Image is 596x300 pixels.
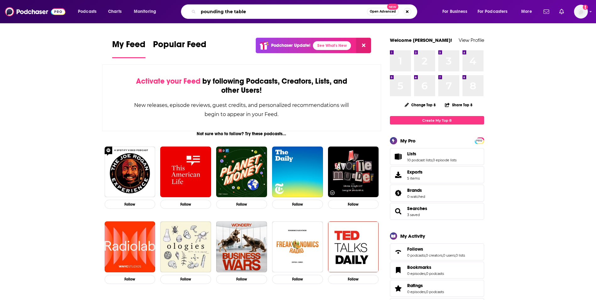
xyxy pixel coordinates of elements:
[407,176,423,181] span: 5 items
[160,200,211,209] button: Follow
[407,169,423,175] span: Exports
[443,253,455,258] a: 0 users
[425,271,426,276] span: ,
[401,101,440,109] button: Change Top 8
[328,221,379,272] img: TED Talks Daily
[367,8,399,15] button: Open AdvancedNew
[160,147,211,197] img: This American Life
[216,200,267,209] button: Follow
[574,5,588,19] span: Logged in as nshort92
[574,5,588,19] img: User Profile
[392,207,405,216] a: Searches
[216,147,267,197] img: Planet Money
[442,7,467,16] span: For Business
[392,170,405,179] span: Exports
[370,10,396,13] span: Open Advanced
[313,41,351,50] a: See What's New
[583,5,588,10] svg: Add a profile image
[112,39,145,53] span: My Feed
[456,253,465,258] a: 0 lists
[5,6,65,18] img: Podchaser - Follow, Share and Rate Podcasts
[134,77,350,95] div: by following Podcasts, Creators, Lists, and other Users!
[272,200,323,209] button: Follow
[521,7,532,16] span: More
[216,221,267,272] img: Business Wars
[390,243,484,260] span: Follows
[134,7,156,16] span: Monitoring
[407,264,444,270] a: Bookmarks
[390,148,484,165] span: Lists
[272,275,323,284] button: Follow
[105,200,156,209] button: Follow
[478,7,508,16] span: For Podcasters
[272,147,323,197] img: The Daily
[400,233,425,239] div: My Activity
[407,253,425,258] a: 0 podcasts
[272,221,323,272] a: Freakonomics Radio
[407,194,425,199] a: 0 watched
[390,116,484,125] a: Create My Top 8
[426,271,444,276] a: 0 podcasts
[390,262,484,279] span: Bookmarks
[105,275,156,284] button: Follow
[407,271,425,276] a: 0 episodes
[407,206,427,211] a: Searches
[390,166,484,183] a: Exports
[407,283,444,288] a: Ratings
[102,131,381,136] div: Not sure who to follow? Try these podcasts...
[153,39,206,58] a: Popular Feed
[557,6,566,17] a: Show notifications dropdown
[216,275,267,284] button: Follow
[442,253,443,258] span: ,
[425,290,426,294] span: ,
[455,253,456,258] span: ,
[104,7,125,17] a: Charts
[407,187,422,193] span: Brands
[476,138,483,143] a: PRO
[392,152,405,161] a: Lists
[432,158,433,162] span: ,
[407,290,425,294] a: 0 episodes
[574,5,588,19] button: Show profile menu
[433,158,457,162] a: 0 episode lists
[407,246,423,252] span: Follows
[112,39,145,58] a: My Feed
[392,284,405,293] a: Ratings
[78,7,96,16] span: Podcasts
[407,283,423,288] span: Ratings
[459,37,484,43] a: View Profile
[328,200,379,209] button: Follow
[160,221,211,272] img: Ologies with Alie Ward
[271,43,310,48] p: Podchaser Update!
[407,158,432,162] a: 10 podcast lists
[425,253,426,258] span: ,
[407,213,420,217] a: 3 saved
[438,7,475,17] button: open menu
[390,280,484,297] span: Ratings
[407,151,457,157] a: Lists
[387,4,398,10] span: New
[105,147,156,197] img: The Joe Rogan Experience
[136,76,200,86] span: Activate your Feed
[198,7,367,17] input: Search podcasts, credits, & more...
[105,221,156,272] img: Radiolab
[134,101,350,119] div: New releases, episode reviews, guest credits, and personalized recommendations will begin to appe...
[153,39,206,53] span: Popular Feed
[407,246,465,252] a: Follows
[473,7,517,17] button: open menu
[129,7,164,17] button: open menu
[328,275,379,284] button: Follow
[160,275,211,284] button: Follow
[74,7,105,17] button: open menu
